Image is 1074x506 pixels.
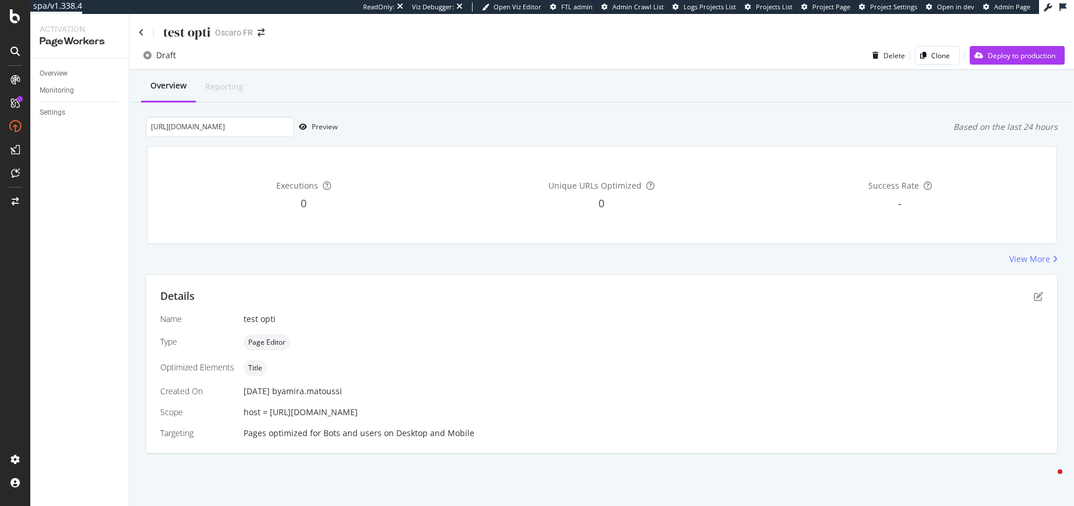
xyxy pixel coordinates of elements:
span: Open Viz Editor [494,2,541,11]
span: Title [248,365,262,371]
input: Preview your optimization on a URL [146,116,294,137]
a: Open in dev [926,2,974,12]
a: Settings [40,107,121,119]
a: Overview [40,68,121,80]
div: Targeting [160,427,234,439]
div: arrow-right-arrow-left [258,29,265,37]
div: Reporting [205,81,244,93]
a: Logs Projects List [672,2,736,12]
span: host = [URL][DOMAIN_NAME] [244,406,358,417]
span: 0 [301,196,307,210]
a: Open Viz Editor [482,2,541,12]
div: test opti [163,23,210,41]
div: Clone [931,51,950,61]
a: Monitoring [40,84,121,97]
div: ReadOnly: [363,2,395,12]
span: Project Settings [870,2,917,11]
span: 0 [598,196,604,210]
div: Created On [160,385,234,397]
div: Details [160,289,195,304]
iframe: Intercom live chat [1034,466,1062,494]
a: View More [1009,253,1058,265]
span: Page Editor [248,339,286,346]
span: Success Rate [868,180,919,191]
span: Open in dev [937,2,974,11]
button: Clone [915,46,960,65]
div: Deploy to production [988,51,1055,61]
a: FTL admin [550,2,593,12]
span: Projects List [756,2,793,11]
a: Project Page [801,2,850,12]
span: Logs Projects List [684,2,736,11]
div: Overview [150,80,186,91]
div: Optimized Elements [160,362,234,373]
div: Type [160,336,234,348]
div: Scope [160,406,234,418]
div: Pages optimized for on [244,427,1043,439]
button: Preview [294,118,337,136]
div: PageWorkers [40,35,119,48]
div: Delete [883,51,905,61]
span: Project Page [812,2,850,11]
div: Activation [40,23,119,35]
div: Draft [156,49,176,61]
div: Monitoring [40,84,74,97]
a: Projects List [745,2,793,12]
a: Admin Page [983,2,1030,12]
div: neutral label [244,360,267,376]
div: Viz Debugger: [412,2,454,12]
div: Overview [40,68,68,80]
div: pen-to-square [1034,292,1043,301]
div: neutral label [244,334,290,351]
div: Preview [312,122,337,132]
span: Admin Page [994,2,1030,11]
button: Delete [868,46,905,65]
div: [DATE] [244,385,1043,397]
div: by amira.matoussi [272,385,342,397]
div: View More [1009,253,1050,265]
span: Executions [276,180,318,191]
span: FTL admin [561,2,593,11]
span: Admin Crawl List [612,2,664,11]
div: Desktop and Mobile [396,427,474,439]
div: Name [160,313,234,325]
div: Bots and users [323,427,382,439]
div: Settings [40,107,65,119]
div: Oscaro FR [215,27,253,38]
a: Click to go back [139,29,144,37]
div: test opti [244,313,1043,325]
div: Based on the last 24 hours [953,121,1058,133]
span: - [898,196,902,210]
a: Project Settings [859,2,917,12]
a: Admin Crawl List [601,2,664,12]
button: Deploy to production [970,46,1065,65]
span: Unique URLs Optimized [548,180,642,191]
